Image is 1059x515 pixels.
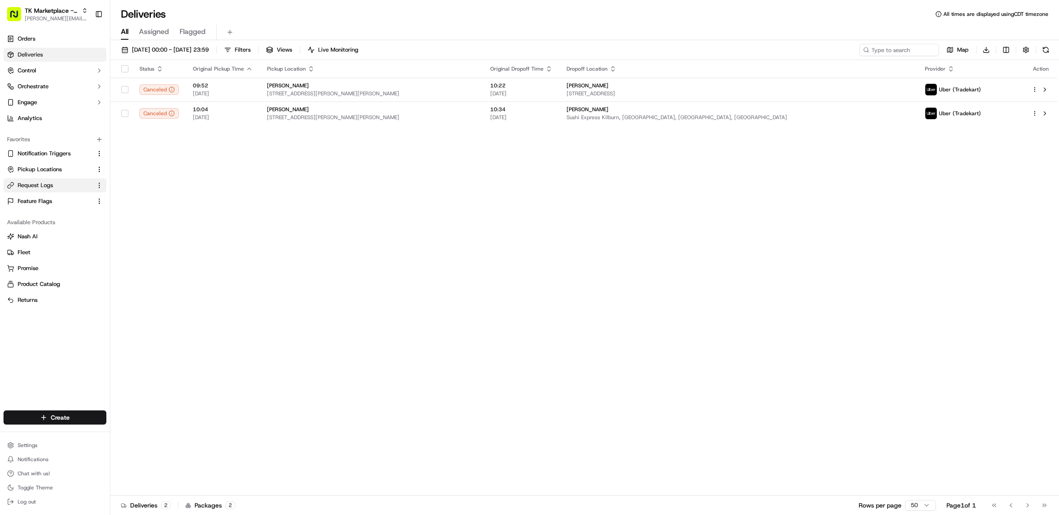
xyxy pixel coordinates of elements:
span: [DATE] [78,161,96,168]
span: Nash AI [18,233,38,241]
a: Pickup Locations [7,165,92,173]
a: Notification Triggers [7,150,92,158]
span: [PERSON_NAME] [267,106,309,113]
span: Fleet [18,248,30,256]
span: [STREET_ADDRESS][PERSON_NAME][PERSON_NAME] [267,114,476,121]
span: 10:22 [490,82,552,89]
button: Feature Flags [4,194,106,208]
img: uber-new-logo.jpeg [925,84,937,95]
span: Deliveries [18,51,43,59]
span: [DATE] 00:00 - [DATE] 23:59 [132,46,209,54]
span: • [73,137,76,144]
span: [DATE] [193,114,253,121]
button: Promise [4,261,106,275]
span: [PERSON_NAME] [267,82,309,89]
div: Deliveries [121,501,171,510]
button: Canceled [139,108,179,119]
img: 1736555255976-a54dd68f-1ca7-489b-9aae-adbdc363a1c4 [9,84,25,100]
a: Promise [7,264,103,272]
a: Orders [4,32,106,46]
span: Sushi Express Kilburn, [GEOGRAPHIC_DATA], [GEOGRAPHIC_DATA], [GEOGRAPHIC_DATA] [567,114,910,121]
span: Promise [18,264,38,272]
button: Start new chat [150,87,161,98]
span: Pickup Location [267,65,306,72]
span: Uber (Tradekart) [939,110,981,117]
span: All times are displayed using CDT timezone [943,11,1048,18]
span: Create [51,413,70,422]
h1: Deliveries [121,7,166,21]
a: Fleet [7,248,103,256]
span: Flagged [180,26,206,37]
span: Product Catalog [18,280,60,288]
span: [PERSON_NAME] [27,137,71,144]
button: [DATE] 00:00 - [DATE] 23:59 [117,44,213,56]
a: 📗Knowledge Base [5,194,71,210]
span: • [73,161,76,168]
button: Notifications [4,453,106,466]
button: Returns [4,293,106,307]
a: Request Logs [7,181,92,189]
span: Map [957,46,969,54]
span: Live Monitoring [318,46,358,54]
span: Status [139,65,154,72]
button: Map [943,44,973,56]
p: Welcome 👋 [9,35,161,49]
span: [PERSON_NAME] [27,161,71,168]
span: All [121,26,128,37]
span: TK Marketplace - TKD [25,6,78,15]
button: Product Catalog [4,277,106,291]
span: Notification Triggers [18,150,71,158]
span: Original Dropoff Time [490,65,544,72]
img: uber-new-logo.jpeg [925,108,937,119]
button: Control [4,64,106,78]
button: Request Logs [4,178,106,192]
button: Orchestrate [4,79,106,94]
span: [DATE] [490,90,552,97]
span: Orders [18,35,35,43]
div: We're available if you need us! [40,93,121,100]
div: 2 [161,501,171,509]
a: Nash AI [7,233,103,241]
span: [DATE] [78,137,96,144]
a: Deliveries [4,48,106,62]
p: Rows per page [859,501,901,510]
div: Page 1 of 1 [946,501,976,510]
button: Refresh [1040,44,1052,56]
div: Favorites [4,132,106,147]
img: Tiffany Volk [9,128,23,143]
a: Returns [7,296,103,304]
span: Toggle Theme [18,484,53,491]
span: [PERSON_NAME] [567,82,608,89]
span: [PERSON_NAME][EMAIL_ADDRESS][DOMAIN_NAME] [25,15,88,22]
span: Pylon [88,219,107,226]
div: Past conversations [9,115,59,122]
button: Chat with us! [4,467,106,480]
div: 📗 [9,198,16,205]
button: Create [4,410,106,425]
span: Analytics [18,114,42,122]
span: Knowledge Base [18,197,68,206]
span: Engage [18,98,37,106]
button: Settings [4,439,106,451]
span: Views [277,46,292,54]
img: Ami Wang [9,152,23,166]
div: Action [1032,65,1050,72]
button: Log out [4,496,106,508]
span: [STREET_ADDRESS][PERSON_NAME][PERSON_NAME] [267,90,476,97]
button: TK Marketplace - TKD[PERSON_NAME][EMAIL_ADDRESS][DOMAIN_NAME] [4,4,91,25]
div: Canceled [139,84,179,95]
span: [STREET_ADDRESS] [567,90,910,97]
span: Dropoff Location [567,65,608,72]
span: Returns [18,296,38,304]
span: [DATE] [193,90,253,97]
span: Assigned [139,26,169,37]
span: Orchestrate [18,83,49,90]
div: Available Products [4,215,106,229]
button: Fleet [4,245,106,259]
span: Request Logs [18,181,53,189]
button: Live Monitoring [304,44,362,56]
a: Product Catalog [7,280,103,288]
span: Settings [18,442,38,449]
button: Pickup Locations [4,162,106,177]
